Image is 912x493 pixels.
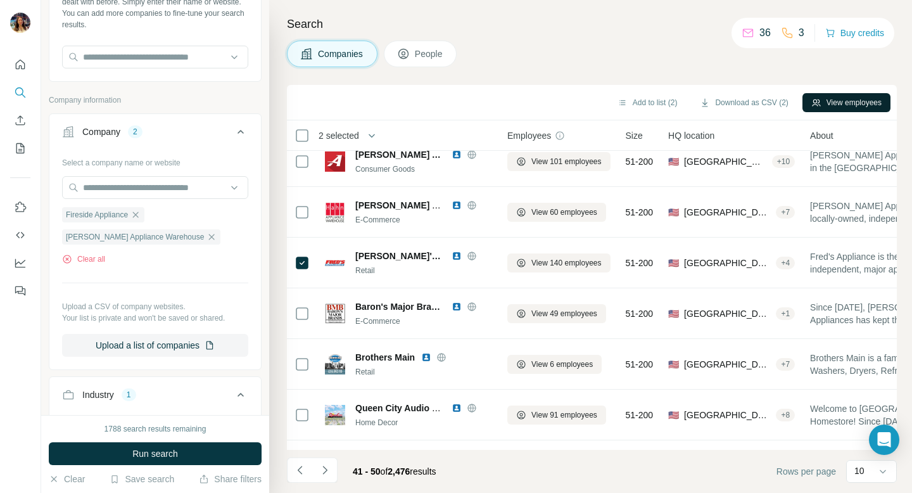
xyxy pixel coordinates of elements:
span: Size [626,129,643,142]
button: Clear all [62,253,105,265]
button: Clear [49,473,85,485]
img: Logo of Fred's Appliance [325,253,345,273]
button: View 60 employees [507,203,606,222]
span: [GEOGRAPHIC_DATA], [US_STATE] [684,155,767,168]
img: LinkedIn logo [421,352,431,362]
div: + 8 [776,409,795,421]
button: Dashboard [10,252,30,274]
div: Consumer Goods [355,163,492,175]
span: 51-200 [626,206,654,219]
p: 10 [854,464,864,477]
div: 1 [122,389,136,400]
span: View 49 employees [531,308,597,319]
span: [GEOGRAPHIC_DATA], [US_STATE] [684,206,771,219]
button: Feedback [10,279,30,302]
button: Use Surfe API [10,224,30,246]
span: 51-200 [626,358,654,371]
button: View employees [802,93,890,112]
button: Buy credits [825,24,884,42]
div: Industry [82,388,114,401]
div: Select a company name or website [62,152,248,169]
span: [PERSON_NAME] Appliance [355,148,445,161]
span: About [810,129,833,142]
img: Logo of Baron's Major Brands [325,304,345,324]
span: 2 selected [319,129,359,142]
span: [PERSON_NAME] Appliance Warehouse [66,231,204,243]
span: View 6 employees [531,359,593,370]
h4: Search [287,15,897,33]
span: 🇺🇸 [668,155,679,168]
span: HQ location [668,129,714,142]
div: Retail [355,265,492,276]
button: Industry1 [49,380,261,415]
div: E-Commerce [355,214,492,226]
span: View 140 employees [531,257,602,269]
span: Rows per page [776,465,836,478]
button: View 49 employees [507,304,606,323]
span: Baron's Major Brands [355,300,445,313]
span: of [381,466,388,477]
button: View 140 employees [507,253,611,272]
span: [PERSON_NAME]'s Appliance [355,250,445,262]
div: Open Intercom Messenger [869,425,899,455]
p: Upload a CSV of company websites. [62,301,248,312]
button: Add to list (2) [609,93,687,112]
span: Employees [507,129,551,142]
span: [GEOGRAPHIC_DATA], [US_STATE] [684,409,771,421]
button: Search [10,81,30,104]
div: Company [82,125,120,138]
img: Logo of Hahn Appliance Warehouse [325,202,345,222]
div: E-Commerce [355,316,492,327]
button: Run search [49,442,262,465]
p: 36 [759,25,771,41]
img: LinkedIn logo [452,200,462,210]
button: View 6 employees [507,355,602,374]
span: 51-200 [626,409,654,421]
span: 2,476 [388,466,410,477]
button: View 101 employees [507,152,611,171]
button: Enrich CSV [10,109,30,132]
div: + 10 [772,156,795,167]
button: Navigate to previous page [287,458,312,483]
span: results [353,466,436,477]
div: + 4 [776,257,795,269]
div: + 7 [776,207,795,218]
img: LinkedIn logo [452,403,462,413]
button: My lists [10,137,30,160]
img: Logo of Brothers Main [325,354,345,375]
img: Logo of Albert Lee Appliance [325,151,345,172]
span: 41 - 50 [353,466,381,477]
img: LinkedIn logo [452,302,462,312]
button: Download as CSV (2) [691,93,797,112]
span: Queen City Audio Video & Appliances [355,403,514,413]
div: + 1 [776,308,795,319]
button: Navigate to next page [312,458,338,483]
span: Companies [318,48,364,60]
div: 1788 search results remaining [104,423,206,435]
span: [GEOGRAPHIC_DATA], [US_STATE] [684,257,771,269]
img: Avatar [10,13,30,33]
button: Share filters [199,473,262,485]
span: People [415,48,444,60]
img: LinkedIn logo [452,150,462,160]
span: Run search [132,447,178,460]
span: [GEOGRAPHIC_DATA], [US_STATE] [684,358,771,371]
p: Your list is private and won't be saved or shared. [62,312,248,324]
button: View 91 employees [507,406,606,425]
button: Quick start [10,53,30,76]
button: Save search [110,473,174,485]
img: LinkedIn logo [452,251,462,261]
p: 3 [799,25,804,41]
img: Logo of Queen City Audio Video & Appliances [325,405,345,425]
div: 2 [128,126,142,138]
span: 🇺🇸 [668,409,679,421]
span: 51-200 [626,307,654,320]
span: View 60 employees [531,207,597,218]
span: [GEOGRAPHIC_DATA], [US_STATE] [684,307,771,320]
span: Fireside Appliance [66,209,128,221]
div: + 7 [776,359,795,370]
span: View 101 employees [531,156,602,167]
div: Home Decor [355,417,492,428]
span: 🇺🇸 [668,358,679,371]
span: 51-200 [626,155,654,168]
